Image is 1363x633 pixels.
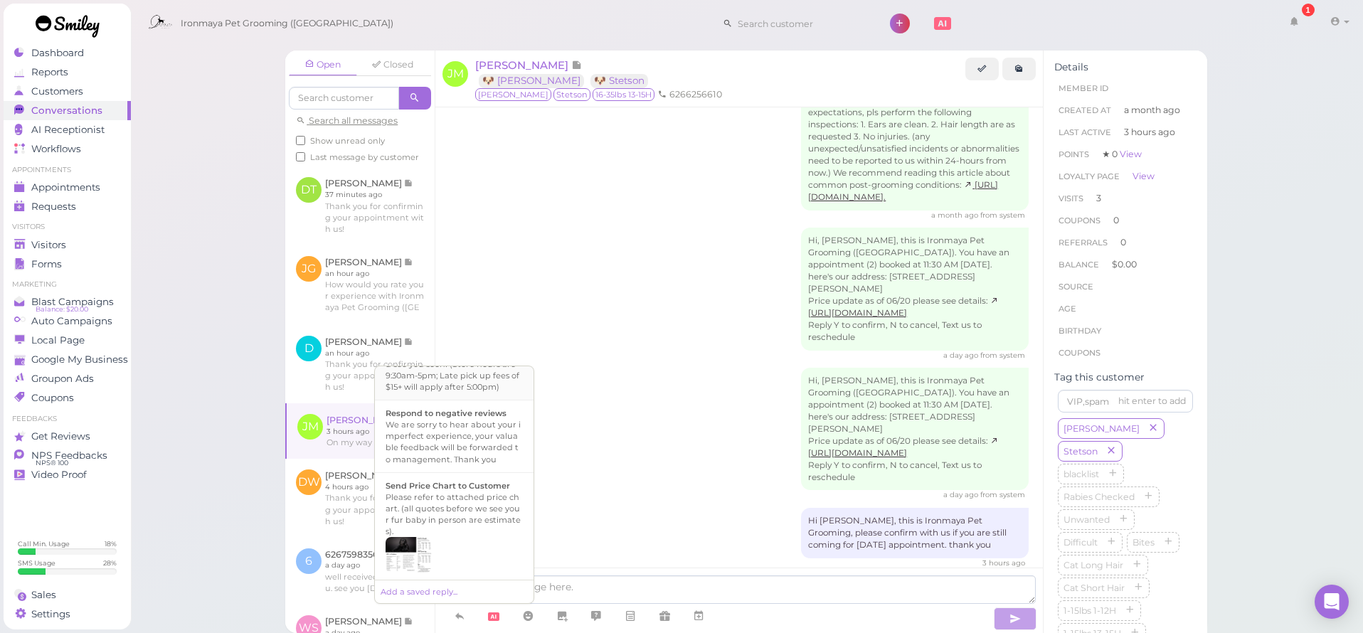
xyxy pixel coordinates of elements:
span: Video Proof [31,469,87,481]
span: Bites [1130,537,1157,548]
span: blacklist [1061,469,1102,479]
span: Balance: $20.00 [36,304,88,315]
input: Last message by customer [296,152,305,161]
input: VIP,spam [1058,390,1193,413]
span: [PERSON_NAME] [475,88,551,101]
span: Dashboard [31,47,84,59]
div: Call Min. Usage [18,539,70,548]
div: Hi, [PERSON_NAME], this is Ironmaya Pet Grooming ([GEOGRAPHIC_DATA]). You have an appointment (2)... [801,368,1029,491]
a: Video Proof [4,465,131,484]
li: 0 [1054,209,1197,232]
div: Hi [PERSON_NAME] , thank you for choosing Ironmaya Pet Grooming, where the safety and well-being ... [801,51,1029,210]
span: Get Reviews [31,430,90,442]
span: Visits [1059,193,1083,203]
div: Details [1054,61,1197,73]
span: Forms [31,258,62,270]
div: Please refer to attached price chart. (all quotes before we see your fur baby in person are estim... [386,491,523,537]
span: Points [1059,149,1089,159]
a: NPS Feedbacks NPS® 100 [4,446,131,465]
a: [URL][DOMAIN_NAME]. [808,180,998,202]
a: Google My Business [4,350,131,369]
span: Referrals [1059,238,1108,248]
div: We are sorry to hear about your imperfect experience, your valuable feedback will be forwarded to... [386,419,523,464]
span: Source [1059,282,1093,292]
a: [URL][DOMAIN_NAME] [808,296,999,318]
span: 08/26/2025 03:01pm [931,211,980,220]
li: 6266256610 [654,88,726,101]
li: Appointments [4,165,131,175]
a: Appointments [4,178,131,197]
a: Search all messages [296,115,398,126]
span: from system [980,211,1025,220]
a: Closed [359,54,427,75]
div: Open Intercom Messenger [1315,585,1349,619]
a: Open [289,54,357,76]
a: Forms [4,255,131,274]
span: Blast Campaigns [31,296,114,308]
span: Note [571,58,582,72]
span: Workflows [31,143,81,155]
span: $0.00 [1112,259,1137,270]
span: Groupon Ads [31,373,94,385]
a: 🐶 [PERSON_NAME] [479,74,584,87]
div: Hi, [PERSON_NAME], this is Ironmaya Pet Grooming ([GEOGRAPHIC_DATA]). You have an appointment (2)... [801,228,1029,351]
span: Coupons [1059,348,1101,358]
li: Feedbacks [4,414,131,424]
div: 18 % [105,539,117,548]
a: 🐶 Stetson [590,74,648,87]
span: from system [980,351,1025,360]
li: Visitors [4,222,131,232]
a: Visitors [4,235,131,255]
span: Ironmaya Pet Grooming ([GEOGRAPHIC_DATA]) [181,4,393,43]
span: 09/23/2025 11:43am [982,558,1025,568]
span: 09/22/2025 10:32am [943,490,980,499]
img: artxih.jpg [386,537,432,573]
a: AI Receptionist [4,120,131,139]
span: AI Receptionist [31,124,105,136]
span: Rabies Checked [1061,491,1137,502]
span: Unwanted [1061,514,1113,525]
a: Blast Campaigns Balance: $20.00 [4,292,131,312]
span: Balance [1059,260,1101,270]
a: Dashboard [4,43,131,63]
span: Visitors [31,239,66,251]
a: Groupon Ads [4,369,131,388]
input: Search customer [733,12,871,35]
span: NPS® 100 [36,457,68,469]
span: 16-35lbs 13-15H [593,88,654,101]
div: hit enter to add [1118,395,1186,408]
span: JM [442,61,468,87]
div: SMS Usage [18,558,55,568]
a: Customers [4,82,131,101]
div: 28 % [103,558,117,568]
a: Get Reviews [4,427,131,446]
li: 3 [1054,187,1197,210]
a: Local Page [4,331,131,350]
a: Sales [4,585,131,605]
b: Respond to negative reviews [386,408,507,418]
span: Customers [31,85,83,97]
a: Reports [4,63,131,82]
span: from system [980,490,1025,499]
span: age [1059,304,1076,314]
span: Cat Short Hair [1061,583,1128,593]
b: Send Price Chart to Customer [386,481,510,491]
span: [PERSON_NAME] [475,58,571,72]
span: Settings [31,608,70,620]
a: [PERSON_NAME] 🐶 [PERSON_NAME] 🐶 Stetson [475,58,655,87]
span: Requests [31,201,76,213]
span: NPS Feedbacks [31,450,107,462]
span: ★ 0 [1102,149,1142,159]
span: Show unread only [310,136,385,146]
span: 09/22/2025 09:48am [943,351,980,360]
input: Show unread only [296,136,305,145]
span: Auto Campaigns [31,315,112,327]
span: Member ID [1059,83,1108,93]
span: Created At [1059,105,1111,115]
span: 3 hours ago [1124,126,1175,139]
div: 1 [1302,4,1315,16]
span: Conversations [31,105,102,117]
a: View [1133,171,1155,181]
div: Hi [PERSON_NAME], this is Ironmaya Pet Grooming, please confirm with us if you are still coming f... [801,508,1029,558]
span: Last Active [1059,127,1111,137]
